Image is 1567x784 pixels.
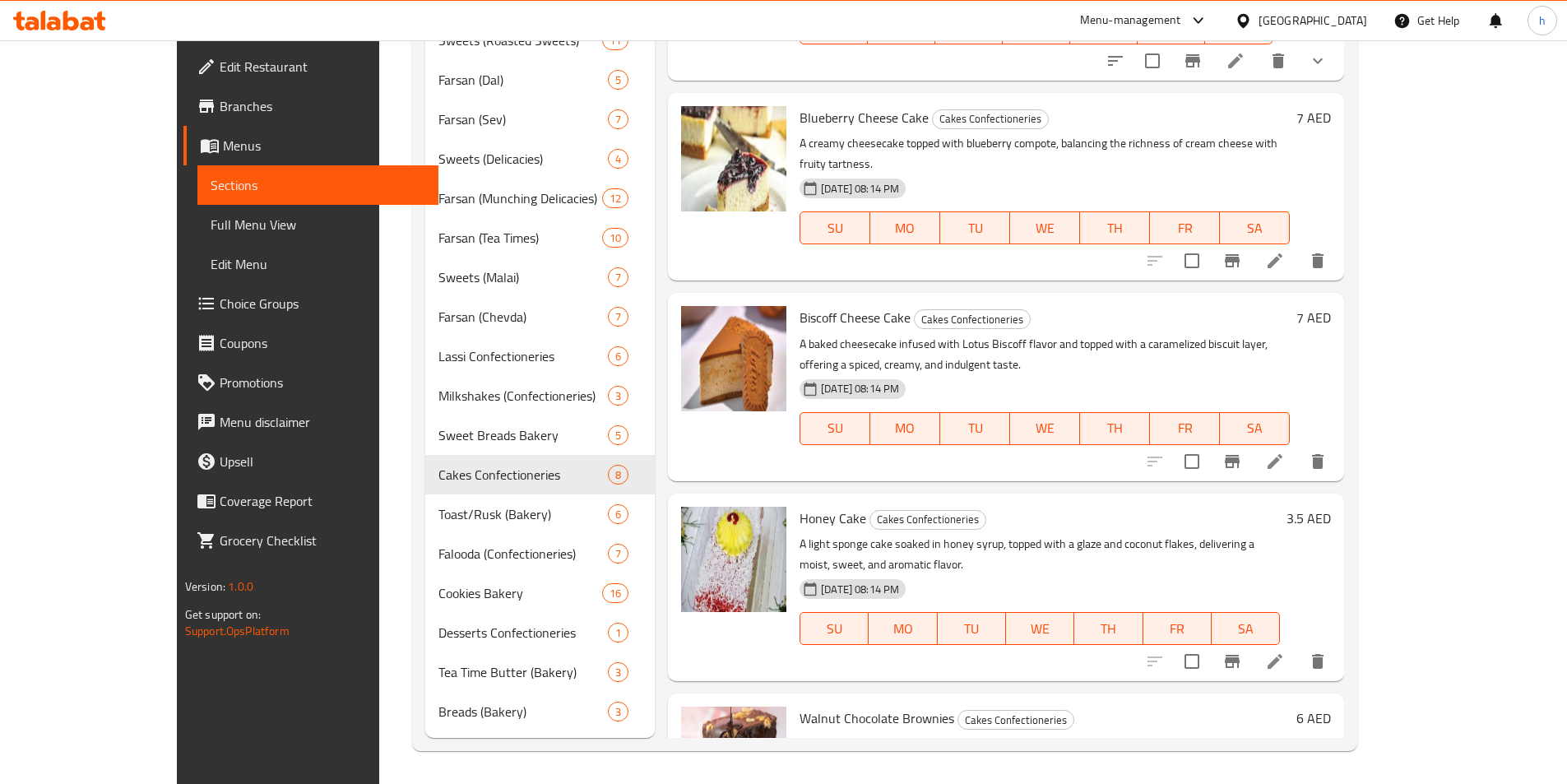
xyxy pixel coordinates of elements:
[438,70,608,90] div: Farsan (Dal)
[183,284,438,323] a: Choice Groups
[1017,416,1073,440] span: WE
[220,294,425,313] span: Choice Groups
[800,706,954,731] span: Walnut Chocolate Brownies
[608,109,628,129] div: items
[220,373,425,392] span: Promotions
[814,582,906,597] span: [DATE] 08:14 PM
[183,481,438,521] a: Coverage Report
[438,307,608,327] span: Farsan (Chevda)
[425,60,655,100] div: Farsan (Dal)5
[220,491,425,511] span: Coverage Report
[681,106,786,211] img: Blueberry Cheese Cake
[807,617,862,641] span: SU
[425,376,655,415] div: Milkshakes (Confectioneries)3
[1074,612,1143,645] button: TH
[609,428,628,443] span: 5
[185,620,290,642] a: Support.OpsPlatform
[608,465,628,485] div: items
[608,346,628,366] div: items
[1143,612,1212,645] button: FR
[1298,442,1338,481] button: delete
[947,416,1004,440] span: TU
[438,228,602,248] span: Farsan (Tea Times)
[1175,244,1209,278] span: Select to update
[425,257,655,297] div: Sweets (Malai)7
[438,662,608,682] div: Tea Time Butter (Bakery)
[800,412,870,445] button: SU
[438,346,608,366] span: Lassi Confectioneries
[608,662,628,682] div: items
[800,534,1280,575] p: A light sponge cake soaked in honey syrup, topped with a glaze and coconut flakes, delivering a m...
[1298,41,1338,81] button: show more
[183,323,438,363] a: Coupons
[438,425,608,445] div: Sweet Breads Bakery
[914,309,1031,329] div: Cakes Confectioneries
[438,702,608,721] div: Breads (Bakery)
[1218,617,1273,641] span: SA
[1298,241,1338,281] button: delete
[183,442,438,481] a: Upsell
[1175,644,1209,679] span: Select to update
[681,507,786,612] img: Honey Cake
[608,504,628,524] div: items
[608,425,628,445] div: items
[870,211,940,244] button: MO
[1220,211,1290,244] button: SA
[183,402,438,442] a: Menu disclaimer
[1006,612,1074,645] button: WE
[438,149,608,169] span: Sweets (Delicacies)
[438,623,608,643] span: Desserts Confectioneries
[609,151,628,167] span: 4
[869,510,986,530] div: Cakes Confectioneries
[875,617,930,641] span: MO
[944,617,999,641] span: TU
[1157,416,1213,440] span: FR
[609,349,628,364] span: 6
[211,175,425,195] span: Sections
[425,139,655,179] div: Sweets (Delicacies)4
[1013,617,1068,641] span: WE
[814,381,906,397] span: [DATE] 08:14 PM
[220,57,425,77] span: Edit Restaurant
[1096,41,1135,81] button: sort-choices
[608,702,628,721] div: items
[1017,216,1073,240] span: WE
[800,612,869,645] button: SU
[807,216,864,240] span: SU
[609,270,628,285] span: 7
[957,710,1074,730] div: Cakes Confectioneries
[1010,412,1080,445] button: WE
[197,205,438,244] a: Full Menu View
[1220,412,1290,445] button: SA
[1212,612,1280,645] button: SA
[438,109,608,129] div: Farsan (Sev)
[1080,412,1150,445] button: TH
[438,583,602,603] div: Cookies Bakery
[185,576,225,597] span: Version:
[877,416,934,440] span: MO
[228,576,253,597] span: 1.0.0
[940,412,1010,445] button: TU
[425,336,655,376] div: Lassi Confectioneries6
[438,188,602,208] div: Farsan (Munching Delicacies)
[1226,416,1283,440] span: SA
[438,267,608,287] span: Sweets (Malai)
[870,510,985,529] span: Cakes Confectioneries
[1135,44,1170,78] span: Select to update
[425,692,655,731] div: Breads (Bakery)3
[1296,707,1331,730] h6: 6 AED
[211,254,425,274] span: Edit Menu
[425,534,655,573] div: Falooda (Confectioneries)7
[800,735,1290,776] p: Dense, fudgy chocolate brownies baked with walnut chunks, offering a rich chocolaty bite with nut...
[938,612,1006,645] button: TU
[1259,41,1298,81] button: delete
[947,216,1004,240] span: TU
[608,267,628,287] div: items
[425,613,655,652] div: Desserts Confectioneries1
[958,711,1073,730] span: Cakes Confectioneries
[940,211,1010,244] button: TU
[183,47,438,86] a: Edit Restaurant
[1080,211,1150,244] button: TH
